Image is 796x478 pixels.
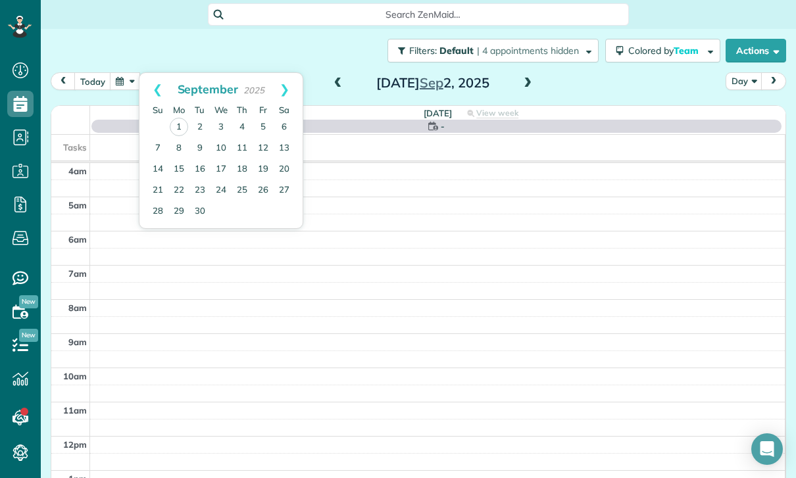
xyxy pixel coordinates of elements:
span: Colored by [628,45,703,57]
a: 17 [211,159,232,180]
span: 8am [68,302,87,313]
button: Filters: Default | 4 appointments hidden [387,39,599,62]
a: 12 [253,138,274,159]
a: 6 [274,117,295,138]
span: 2025 [243,85,264,95]
a: 21 [147,180,168,201]
a: 27 [274,180,295,201]
button: Colored byTeam [605,39,720,62]
button: today [74,72,111,90]
a: 26 [253,180,274,201]
span: Tasks [63,142,87,153]
span: [DATE] [424,108,452,118]
button: next [761,72,786,90]
span: Sunday [153,105,163,115]
a: 23 [189,180,211,201]
span: 10am [63,371,87,381]
button: Actions [726,39,786,62]
span: 5am [68,200,87,210]
a: 3 [211,117,232,138]
a: 4 [232,117,253,138]
a: 10 [211,138,232,159]
button: prev [51,72,76,90]
a: 11 [232,138,253,159]
span: Default [439,45,474,57]
a: 14 [147,159,168,180]
div: Open Intercom Messenger [751,433,783,465]
span: Saturday [279,105,289,115]
span: New [19,329,38,342]
a: Filters: Default | 4 appointments hidden [381,39,599,62]
a: Prev [139,73,176,106]
span: 6am [68,234,87,245]
a: 5 [253,117,274,138]
a: 18 [232,159,253,180]
a: 20 [274,159,295,180]
span: 7am [68,268,87,279]
span: Filters: [409,45,437,57]
a: 8 [168,138,189,159]
span: Sep [420,74,443,91]
span: 9am [68,337,87,347]
button: Day [726,72,762,90]
a: 16 [189,159,211,180]
span: View week [476,108,518,118]
a: 24 [211,180,232,201]
a: 2 [189,117,211,138]
a: 28 [147,201,168,222]
span: New [19,295,38,308]
span: - [441,120,445,133]
span: Wednesday [214,105,228,115]
a: 30 [189,201,211,222]
span: 11am [63,405,87,416]
span: 4am [68,166,87,176]
a: 25 [232,180,253,201]
a: 1 [170,118,188,136]
a: 22 [168,180,189,201]
h2: [DATE] 2, 2025 [351,76,515,90]
a: 9 [189,138,211,159]
a: 7 [147,138,168,159]
a: 29 [168,201,189,222]
span: Friday [259,105,267,115]
a: 15 [168,159,189,180]
span: Tuesday [195,105,205,115]
a: 13 [274,138,295,159]
a: Next [266,73,303,106]
span: Thursday [237,105,247,115]
span: Team [674,45,701,57]
a: 19 [253,159,274,180]
span: | 4 appointments hidden [477,45,579,57]
span: 12pm [63,439,87,450]
span: September [178,82,239,96]
span: Monday [173,105,185,115]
